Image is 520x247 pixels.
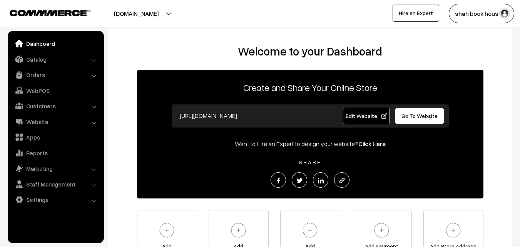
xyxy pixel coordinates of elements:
[10,177,101,191] a: Staff Management
[87,4,186,23] button: [DOMAIN_NAME]
[10,130,101,144] a: Apps
[395,108,445,124] a: Go To Website
[10,161,101,175] a: Marketing
[343,108,390,124] a: Edit Website
[10,10,90,16] img: COMMMERCE
[137,81,483,94] p: Create and Share Your Online Store
[10,193,101,207] a: Settings
[449,4,514,23] button: shah book hous…
[10,37,101,50] a: Dashboard
[299,220,321,241] img: plus.svg
[10,52,101,66] a: Catalog
[346,113,387,119] span: Edit Website
[393,5,439,22] a: Hire an Expert
[443,220,464,241] img: plus.svg
[371,220,392,241] img: plus.svg
[10,115,101,129] a: Website
[10,8,77,17] a: COMMMERCE
[228,220,249,241] img: plus.svg
[358,140,386,148] a: Click Here
[137,139,483,148] div: Want to Hire an Expert to design your website?
[10,84,101,97] a: WebPOS
[295,159,325,165] span: SHARE
[10,68,101,82] a: Orders
[115,44,505,58] h2: Welcome to your Dashboard
[10,146,101,160] a: Reports
[156,220,177,241] img: plus.svg
[10,99,101,113] a: Customers
[499,8,510,19] img: user
[401,113,438,119] span: Go To Website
